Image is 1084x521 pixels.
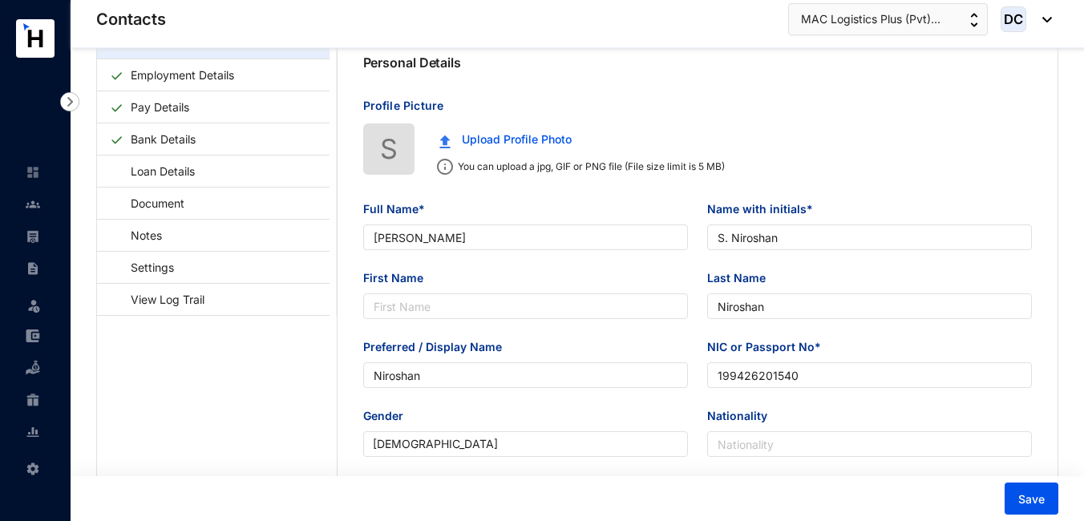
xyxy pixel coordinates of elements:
[26,393,40,407] img: gratuity-unselected.a8c340787eea3cf492d7.svg
[26,197,40,212] img: people-unselected.118708e94b43a90eceab.svg
[26,229,40,244] img: payroll-unselected.b590312f920e76f0c668.svg
[26,329,40,343] img: expense-unselected.2edcf0507c847f3e9e96.svg
[427,123,584,155] button: Upload Profile Photo
[13,252,51,285] li: Contracts
[707,269,777,287] label: Last Name
[453,159,725,175] p: You can upload a jpg, GIF or PNG file (File size limit is 5 MB)
[707,338,832,356] label: NIC or Passport No*
[707,200,824,218] label: Name with initials*
[363,200,436,218] label: Full Name*
[13,416,51,448] li: Reports
[26,462,40,476] img: settings-unselected.1febfda315e6e19643a1.svg
[1034,17,1052,22] img: dropdown-black.8e83cc76930a90b1a4fdb6d089b7bf3a.svg
[363,362,688,388] input: Preferred / Display Name
[363,269,435,287] label: First Name
[363,338,513,356] label: Preferred / Display Name
[124,123,202,155] a: Bank Details
[13,384,51,416] li: Gratuity
[439,135,451,148] img: upload.c0f81fc875f389a06f631e1c6d8834da.svg
[124,59,241,91] a: Employment Details
[110,219,168,252] a: Notes
[26,297,42,313] img: leave-unselected.2934df6273408c3f84d9.svg
[26,261,40,276] img: contract-unselected.99e2b2107c0a7dd48938.svg
[13,320,51,352] li: Expenses
[13,188,51,220] li: Contacts
[110,251,180,284] a: Settings
[788,3,988,35] button: MAC Logistics Plus (Pvt)...
[110,155,200,188] a: Loan Details
[110,283,210,316] a: View Log Trail
[707,293,1032,319] input: Last Name
[110,187,190,220] a: Document
[707,224,1032,250] input: Name with initials*
[26,361,40,375] img: loan-unselected.d74d20a04637f2d15ab5.svg
[707,431,1032,457] input: Nationality
[363,407,415,425] label: Gender
[13,220,51,252] li: Payroll
[26,165,40,180] img: home-unselected.a29eae3204392db15eaf.svg
[13,352,51,384] li: Loan
[124,91,196,123] a: Pay Details
[437,159,453,175] img: info.ad751165ce926853d1d36026adaaebbf.svg
[707,362,1032,388] input: NIC or Passport No*
[363,224,688,250] input: Full Name*
[380,127,398,170] span: S
[1005,483,1058,515] button: Save
[373,432,678,456] span: Male
[60,92,79,111] img: nav-icon-right.af6afadce00d159da59955279c43614e.svg
[707,407,779,425] label: Nationality
[1018,491,1045,507] span: Save
[801,10,940,28] span: MAC Logistics Plus (Pvt)...
[462,131,572,148] span: Upload Profile Photo
[96,8,166,30] p: Contacts
[363,98,1033,123] p: Profile Picture
[1004,13,1023,26] span: DC
[970,13,978,27] img: up-down-arrow.74152d26bf9780fbf563ca9c90304185.svg
[363,53,461,72] p: Personal Details
[26,425,40,439] img: report-unselected.e6a6b4230fc7da01f883.svg
[13,156,51,188] li: Home
[363,293,688,319] input: First Name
